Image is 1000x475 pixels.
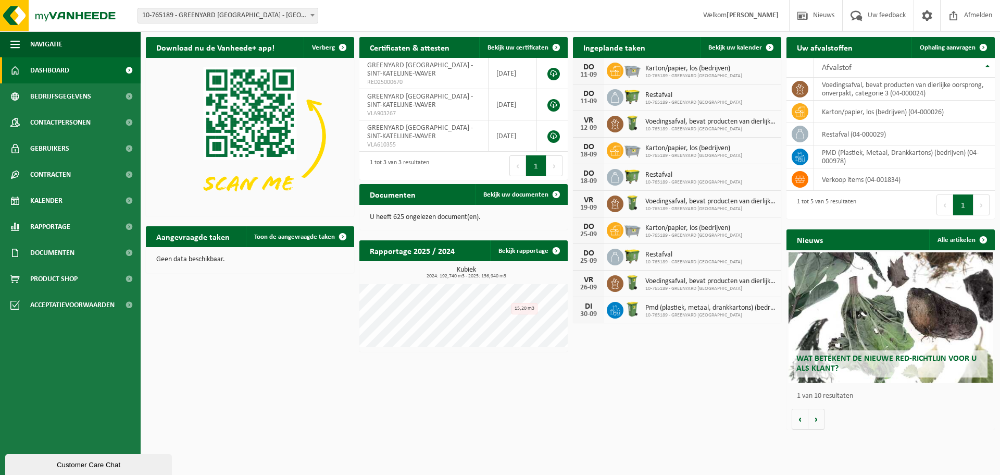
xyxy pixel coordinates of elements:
[789,252,993,383] a: Wat betekent de nieuwe RED-richtlijn voor u als klant?
[367,93,473,109] span: GREENYARD [GEOGRAPHIC_DATA] - SINT-KATELIJNE-WAVER
[146,226,240,247] h2: Aangevraagde taken
[645,259,742,265] span: 10-765189 - GREENYARD [GEOGRAPHIC_DATA]
[700,37,780,58] a: Bekijk uw kalender
[30,240,74,266] span: Documenten
[367,78,480,87] span: RED25000670
[645,65,742,73] span: Karton/papier, los (bedrijven)
[365,266,568,279] h3: Kubiek
[365,274,568,279] span: 2024: 192,740 m3 - 2025: 136,940 m3
[623,61,641,79] img: WB-2500-GAL-GY-01
[578,284,599,291] div: 26-09
[814,101,995,123] td: karton/papier, los (bedrijven) (04-000026)
[814,145,995,168] td: PMD (Plastiek, Metaal, Drankkartons) (bedrijven) (04-000978)
[365,154,429,177] div: 1 tot 3 van 3 resultaten
[645,312,776,319] span: 10-765189 - GREENYARD [GEOGRAPHIC_DATA]
[367,141,480,149] span: VLA610355
[30,266,78,292] span: Product Shop
[973,194,990,215] button: Next
[623,114,641,132] img: WB-0140-HPE-GN-50
[526,155,546,176] button: 1
[489,120,537,152] td: [DATE]
[645,224,742,233] span: Karton/papier, los (bedrijven)
[30,57,69,83] span: Dashboard
[727,11,779,19] strong: [PERSON_NAME]
[578,231,599,238] div: 25-09
[146,37,285,57] h2: Download nu de Vanheede+ app!
[246,226,353,247] a: Toon de aangevraagde taken
[623,247,641,265] img: WB-1100-HPE-GN-50
[489,89,537,120] td: [DATE]
[488,44,548,51] span: Bekijk uw certificaten
[304,37,353,58] button: Verberg
[645,233,742,239] span: 10-765189 - GREENYARD [GEOGRAPHIC_DATA]
[578,125,599,132] div: 12-09
[312,44,335,51] span: Verberg
[511,303,537,314] div: 15,20 m3
[623,300,641,318] img: WB-0240-HPE-GN-50
[623,221,641,238] img: WB-2500-GAL-GY-01
[814,78,995,101] td: voedingsafval, bevat producten van dierlijke oorsprong, onverpakt, categorie 3 (04-000024)
[367,124,473,140] span: GREENYARD [GEOGRAPHIC_DATA] - SINT-KATELIJNE-WAVER
[30,292,115,318] span: Acceptatievoorwaarden
[578,223,599,231] div: DO
[814,123,995,145] td: restafval (04-000029)
[645,126,776,132] span: 10-765189 - GREENYARD [GEOGRAPHIC_DATA]
[814,168,995,191] td: verkoop items (04-001834)
[578,169,599,178] div: DO
[808,409,824,430] button: Volgende
[578,196,599,204] div: VR
[479,37,567,58] a: Bekijk uw certificaten
[645,286,776,292] span: 10-765189 - GREENYARD [GEOGRAPHIC_DATA]
[578,143,599,151] div: DO
[645,153,742,159] span: 10-765189 - GREENYARD [GEOGRAPHIC_DATA]
[578,311,599,318] div: 30-09
[146,58,354,214] img: Download de VHEPlus App
[623,88,641,105] img: WB-1100-HPE-GN-50
[578,98,599,105] div: 11-09
[578,63,599,71] div: DO
[708,44,762,51] span: Bekijk uw kalender
[645,91,742,100] span: Restafval
[623,167,641,185] img: WB-1100-HPE-GN-50
[623,141,641,159] img: WB-2500-GAL-GY-01
[645,171,742,179] span: Restafval
[786,37,863,57] h2: Uw afvalstoffen
[367,62,473,78] span: GREENYARD [GEOGRAPHIC_DATA] - SINT-KATELIJNE-WAVER
[483,191,548,198] span: Bekijk uw documenten
[645,206,776,212] span: 10-765189 - GREENYARD [GEOGRAPHIC_DATA]
[645,277,776,286] span: Voedingsafval, bevat producten van dierlijke oorsprong, onverpakt, categorie 3
[936,194,953,215] button: Previous
[822,64,852,72] span: Afvalstof
[578,90,599,98] div: DO
[796,355,977,373] span: Wat betekent de nieuwe RED-richtlijn voor u als klant?
[623,274,641,291] img: WB-0140-HPE-GN-50
[645,179,742,186] span: 10-765189 - GREENYARD [GEOGRAPHIC_DATA]
[156,256,344,263] p: Geen data beschikbaar.
[475,184,567,205] a: Bekijk uw documenten
[578,276,599,284] div: VR
[578,258,599,265] div: 25-09
[30,162,71,188] span: Contracten
[578,116,599,125] div: VR
[578,249,599,258] div: DO
[359,37,460,57] h2: Certificaten & attesten
[30,188,63,214] span: Kalender
[573,37,656,57] h2: Ingeplande taken
[929,229,994,250] a: Alle artikelen
[645,118,776,126] span: Voedingsafval, bevat producten van dierlijke oorsprong, onverpakt, categorie 3
[359,184,426,204] h2: Documenten
[30,83,91,109] span: Bedrijfsgegevens
[645,100,742,106] span: 10-765189 - GREENYARD [GEOGRAPHIC_DATA]
[786,229,833,250] h2: Nieuws
[359,240,465,261] h2: Rapportage 2025 / 2024
[30,214,70,240] span: Rapportage
[30,136,69,162] span: Gebruikers
[645,304,776,312] span: Pmd (plastiek, metaal, drankkartons) (bedrijven)
[920,44,976,51] span: Ophaling aanvragen
[645,251,742,259] span: Restafval
[578,204,599,212] div: 19-09
[792,409,808,430] button: Vorige
[797,393,990,400] p: 1 van 10 resultaten
[578,151,599,159] div: 18-09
